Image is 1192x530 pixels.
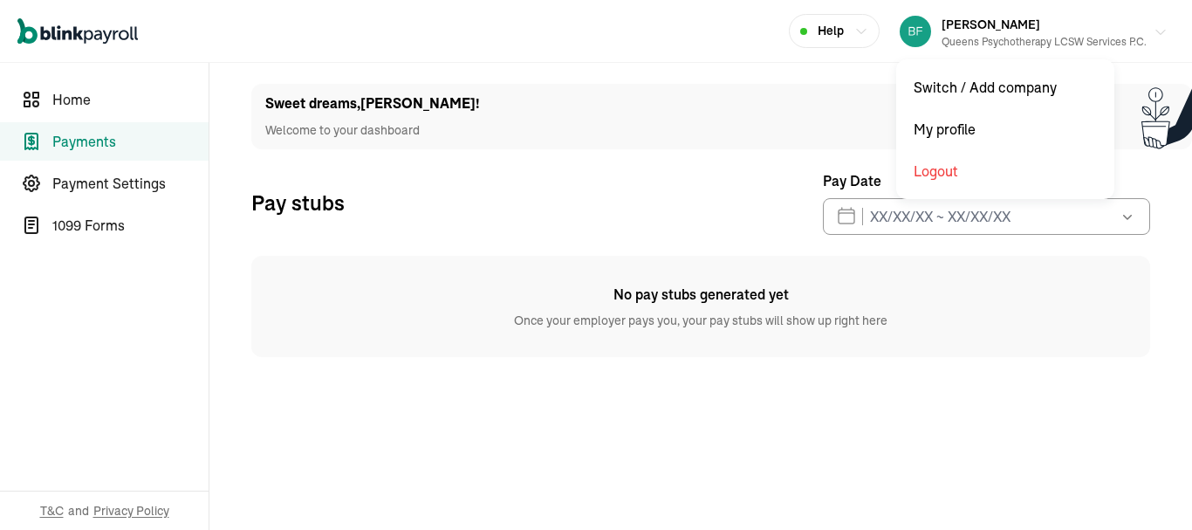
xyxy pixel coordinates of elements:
div: Switch / Add company [903,66,1107,108]
div: My profile [903,108,1107,150]
div: Queens Psychotherapy LCSW Services P.C. [942,34,1147,50]
nav: Global [17,6,138,57]
div: Logout [903,150,1107,192]
span: Help [818,22,844,40]
iframe: Chat Widget [1105,446,1192,530]
span: [PERSON_NAME] [942,17,1040,32]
